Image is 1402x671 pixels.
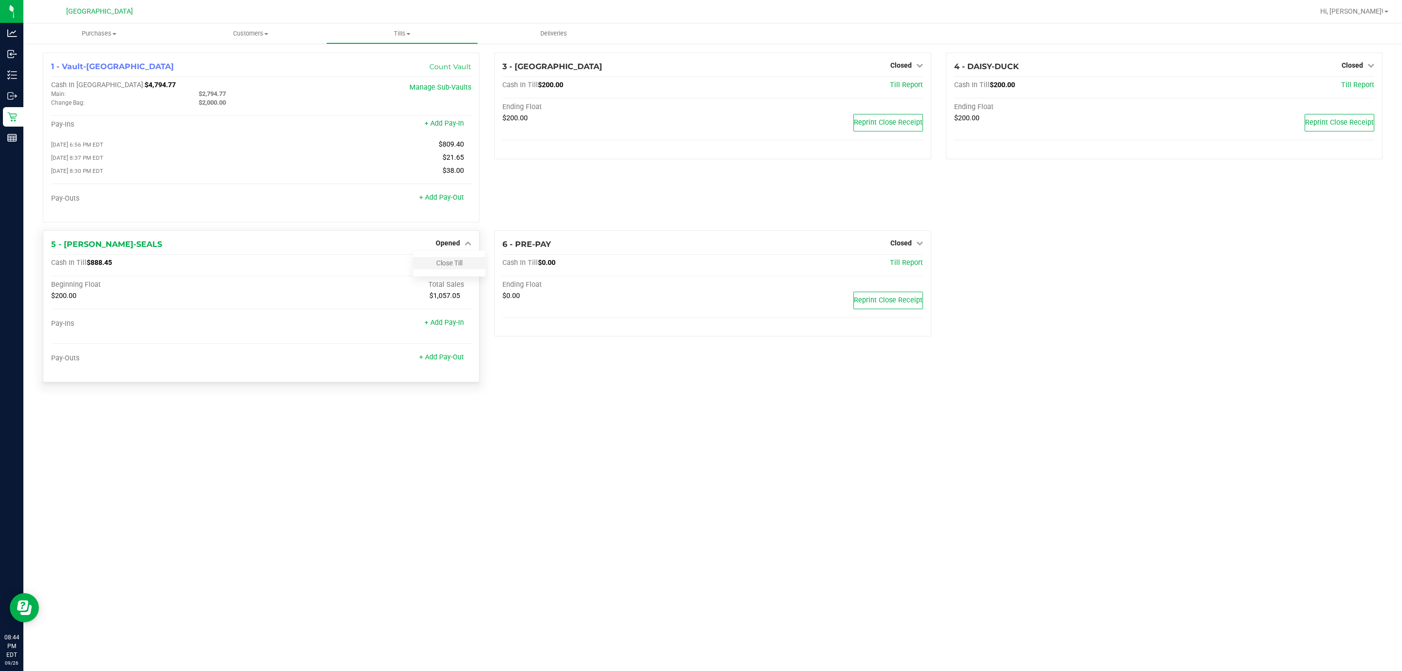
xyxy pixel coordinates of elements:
a: Tills [326,23,478,44]
span: Tills [327,29,477,38]
a: + Add Pay-Out [419,353,464,361]
a: Purchases [23,23,175,44]
span: Cash In [GEOGRAPHIC_DATA]: [51,81,145,89]
a: Customers [175,23,326,44]
iframe: Resource center [10,593,39,622]
div: Ending Float [502,103,713,112]
span: 3 - [GEOGRAPHIC_DATA] [502,62,602,71]
span: $2,794.77 [199,90,226,97]
span: 5 - [PERSON_NAME]-SEALS [51,240,162,249]
span: $200.00 [990,81,1015,89]
span: Reprint Close Receipt [854,296,922,304]
a: + Add Pay-In [424,119,464,128]
button: Reprint Close Receipt [1305,114,1374,131]
a: + Add Pay-In [424,318,464,327]
span: $4,794.77 [145,81,176,89]
span: Change Bag: [51,99,85,106]
button: Reprint Close Receipt [853,114,923,131]
span: [DATE] 6:56 PM EDT [51,141,103,148]
div: Ending Float [954,103,1164,112]
div: Beginning Float [51,280,261,289]
span: 1 - Vault-[GEOGRAPHIC_DATA] [51,62,174,71]
div: Pay-Outs [51,194,261,203]
div: Pay-Outs [51,354,261,363]
div: Pay-Ins [51,120,261,129]
span: Hi, [PERSON_NAME]! [1320,7,1384,15]
span: Deliveries [527,29,580,38]
div: Total Sales [261,280,472,289]
a: Till Report [890,259,923,267]
span: $21.65 [443,153,464,162]
span: Opened [436,239,460,247]
span: 6 - PRE-PAY [502,240,551,249]
inline-svg: Reports [7,133,17,143]
inline-svg: Retail [7,112,17,122]
span: Closed [890,61,912,69]
span: Reprint Close Receipt [854,118,922,127]
div: Ending Float [502,280,713,289]
inline-svg: Analytics [7,28,17,38]
p: 09/26 [4,659,19,667]
a: Count Vault [429,62,471,71]
span: [GEOGRAPHIC_DATA] [66,7,133,16]
span: Reprint Close Receipt [1305,118,1374,127]
span: Cash In Till [954,81,990,89]
span: Purchases [23,29,175,38]
div: Pay-Ins [51,319,261,328]
inline-svg: Outbound [7,91,17,101]
span: 4 - DAISY-DUCK [954,62,1019,71]
span: Customers [175,29,326,38]
inline-svg: Inbound [7,49,17,59]
span: Cash In Till [502,259,538,267]
span: Cash In Till [502,81,538,89]
p: 08:44 PM EDT [4,633,19,659]
button: Reprint Close Receipt [853,292,923,309]
a: + Add Pay-Out [419,193,464,202]
a: Till Report [1341,81,1374,89]
span: $200.00 [538,81,563,89]
span: $809.40 [439,140,464,149]
a: Deliveries [478,23,629,44]
span: $1,057.05 [429,292,460,300]
span: Closed [890,239,912,247]
span: Main: [51,91,66,97]
inline-svg: Inventory [7,70,17,80]
span: $200.00 [502,114,528,122]
a: Till Report [890,81,923,89]
span: $0.00 [502,292,520,300]
a: Close Till [436,259,462,267]
a: Manage Sub-Vaults [409,83,471,92]
span: Cash In Till [51,259,87,267]
span: Closed [1342,61,1363,69]
span: $888.45 [87,259,112,267]
span: $38.00 [443,167,464,175]
span: [DATE] 8:37 PM EDT [51,154,103,161]
span: $200.00 [954,114,979,122]
span: [DATE] 8:30 PM EDT [51,168,103,174]
span: $2,000.00 [199,99,226,106]
span: $0.00 [538,259,555,267]
span: $200.00 [51,292,76,300]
